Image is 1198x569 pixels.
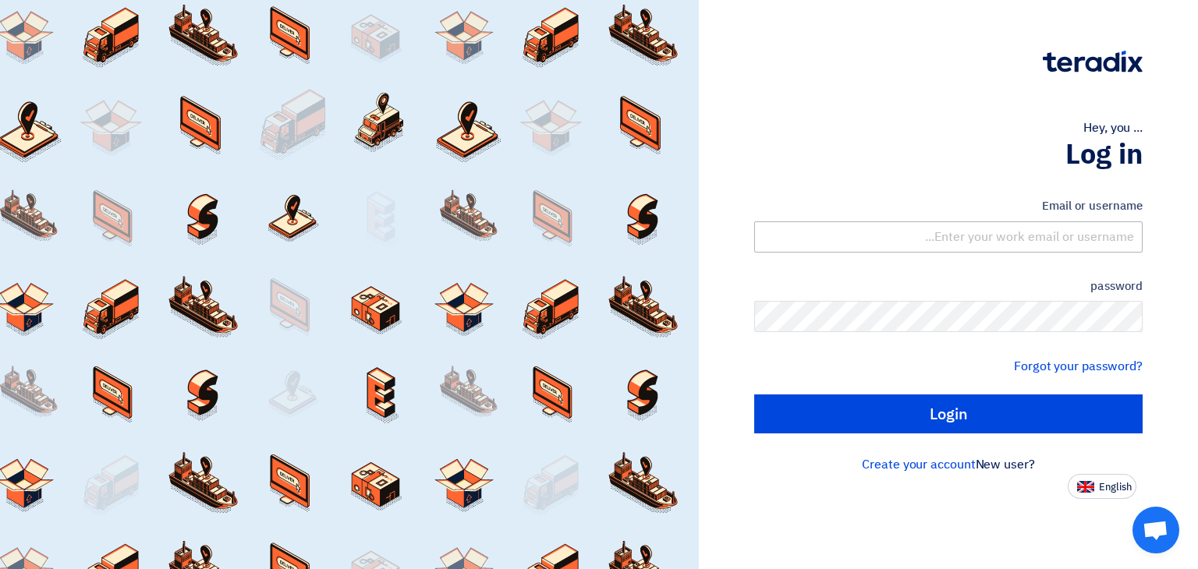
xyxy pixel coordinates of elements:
[1014,357,1143,376] a: Forgot your password?
[754,221,1143,253] input: Enter your work email or username...
[1090,277,1143,295] font: password
[1042,197,1143,214] font: Email or username
[976,455,1035,474] font: New user?
[1043,51,1143,72] img: Teradix logo
[1068,474,1136,499] button: English
[754,394,1143,433] input: Login
[1132,507,1179,553] a: Open chat
[1065,133,1143,175] font: Log in
[1099,479,1132,494] font: English
[1077,481,1094,493] img: en-US.png
[1083,118,1143,137] font: Hey, you ...
[862,455,975,474] a: Create your account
